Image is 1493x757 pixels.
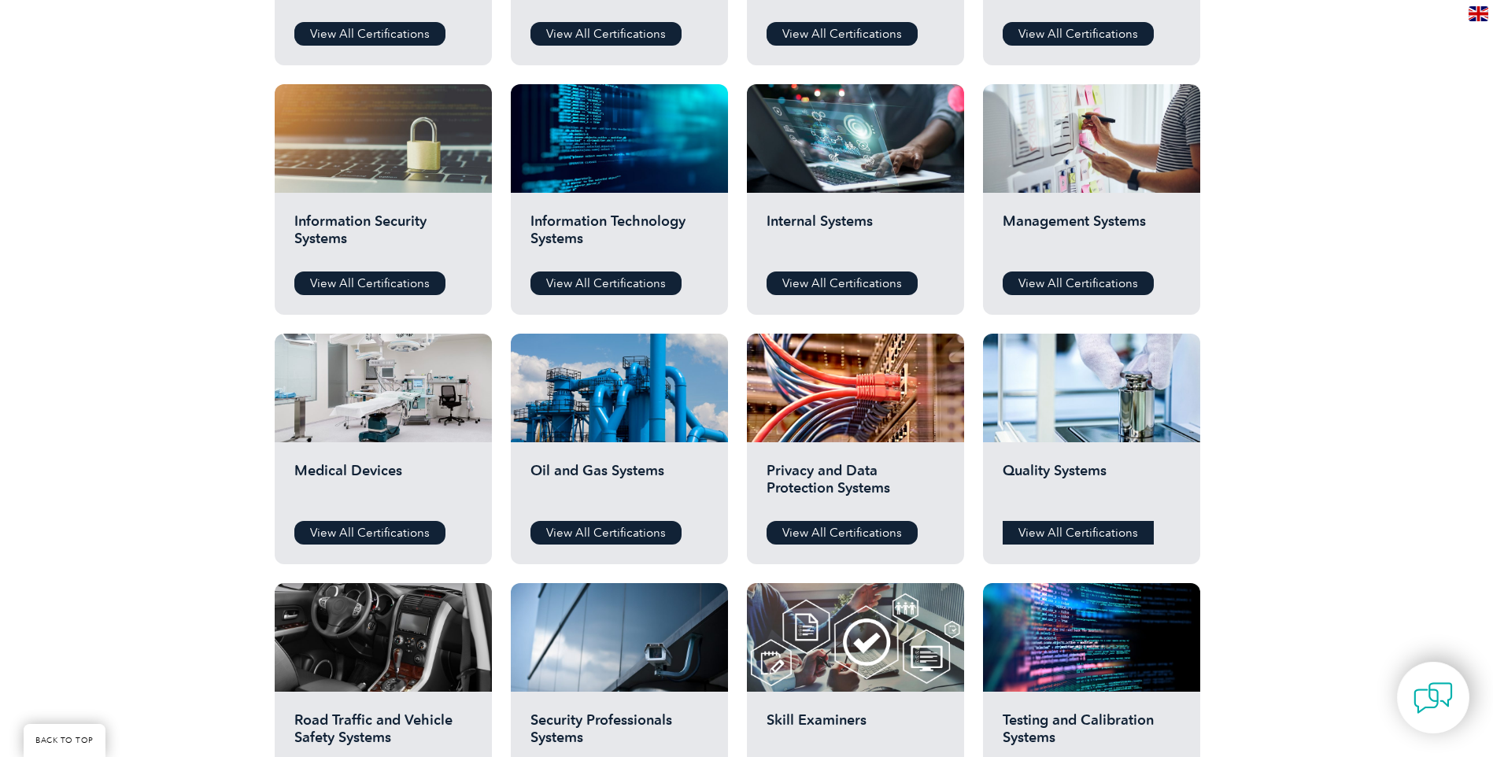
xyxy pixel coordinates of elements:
a: BACK TO TOP [24,724,105,757]
a: View All Certifications [767,271,918,295]
a: View All Certifications [767,521,918,545]
img: contact-chat.png [1414,678,1453,718]
h2: Internal Systems [767,212,944,260]
h2: Information Technology Systems [530,212,708,260]
a: View All Certifications [294,271,445,295]
a: View All Certifications [294,521,445,545]
a: View All Certifications [530,521,682,545]
a: View All Certifications [530,22,682,46]
a: View All Certifications [767,22,918,46]
h2: Oil and Gas Systems [530,462,708,509]
h2: Quality Systems [1003,462,1181,509]
a: View All Certifications [294,22,445,46]
a: View All Certifications [1003,521,1154,545]
h2: Information Security Systems [294,212,472,260]
h2: Medical Devices [294,462,472,509]
h2: Management Systems [1003,212,1181,260]
a: View All Certifications [1003,22,1154,46]
a: View All Certifications [1003,271,1154,295]
img: en [1469,6,1488,21]
a: View All Certifications [530,271,682,295]
h2: Privacy and Data Protection Systems [767,462,944,509]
